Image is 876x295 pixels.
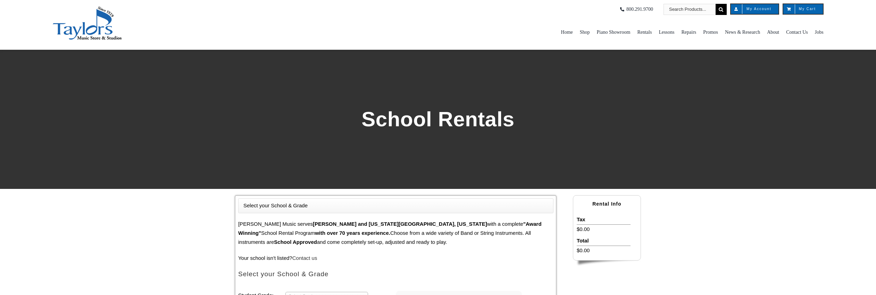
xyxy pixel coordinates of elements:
[786,15,808,49] a: Contact Us
[597,15,631,49] a: Piano Showroom
[577,215,631,224] li: Tax
[703,26,718,38] span: Promos
[783,3,824,15] a: My Cart
[626,3,653,15] span: 800.291.9700
[786,26,808,38] span: Contact Us
[235,104,641,134] h1: School Rentals
[664,3,716,15] input: Search Products...
[580,15,590,49] a: Shop
[597,26,631,38] span: Piano Showroom
[659,26,674,38] span: Lessons
[238,254,553,263] p: Your school isn't listed?
[730,3,779,15] a: My Account
[682,26,696,38] span: Repairs
[561,26,573,38] span: Home
[767,26,779,38] span: About
[561,15,573,49] a: Home
[767,15,779,49] a: About
[618,3,653,15] a: 800.291.9700
[659,15,674,49] a: Lessons
[790,7,816,11] span: My Cart
[274,239,317,246] strong: School Approved
[577,224,631,233] li: $0.00
[313,220,487,227] strong: [PERSON_NAME] and [US_STATE][GEOGRAPHIC_DATA], [US_STATE]
[815,15,824,49] a: Jobs
[577,236,631,246] li: Total
[238,219,553,247] p: [PERSON_NAME] Music serves with a complete School Rental Program Choose from a wide variety of Ba...
[725,15,760,49] a: News & Research
[725,26,760,38] span: News & Research
[716,3,727,15] input: Search
[577,246,631,255] li: $0.00
[703,15,718,49] a: Promos
[253,3,824,15] nav: Top Right
[682,15,696,49] a: Repairs
[292,255,317,262] a: Contact us
[573,198,641,210] h2: Rental Info
[580,26,590,38] span: Shop
[637,15,652,49] a: Rentals
[315,229,390,236] strong: with over 70 years experience.
[238,270,553,278] h2: Select your School & Grade
[738,7,771,11] span: My Account
[637,26,652,38] span: Rentals
[253,15,824,49] nav: Main Menu
[573,260,641,266] img: sidebar-footer.png
[52,5,122,12] a: taylors-music-store-west-chester
[243,201,308,210] li: Select your School & Grade
[815,26,824,38] span: Jobs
